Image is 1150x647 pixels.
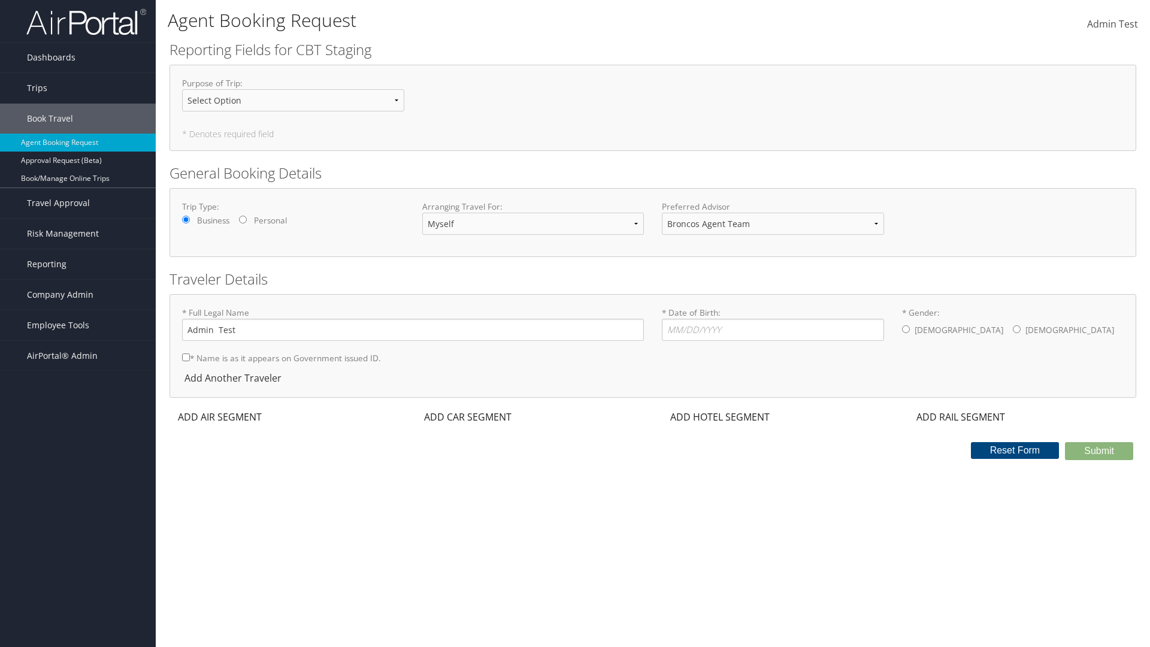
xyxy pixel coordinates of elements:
[27,104,73,134] span: Book Travel
[27,249,66,279] span: Reporting
[1013,325,1021,333] input: * Gender:[DEMOGRAPHIC_DATA][DEMOGRAPHIC_DATA]
[1025,319,1114,341] label: [DEMOGRAPHIC_DATA]
[1065,442,1133,460] button: Submit
[908,410,1011,424] div: ADD RAIL SEGMENT
[182,77,404,121] label: Purpose of Trip :
[182,130,1124,138] h5: * Denotes required field
[27,219,99,249] span: Risk Management
[182,319,644,341] input: * Full Legal Name
[422,201,644,213] label: Arranging Travel For:
[170,269,1136,289] h2: Traveler Details
[416,410,517,424] div: ADD CAR SEGMENT
[170,410,268,424] div: ADD AIR SEGMENT
[182,201,404,213] label: Trip Type:
[1087,17,1138,31] span: Admin Test
[27,280,93,310] span: Company Admin
[27,341,98,371] span: AirPortal® Admin
[662,307,884,341] label: * Date of Birth:
[662,319,884,341] input: * Date of Birth:
[902,307,1124,343] label: * Gender:
[182,347,381,369] label: * Name is as it appears on Government issued ID.
[182,89,404,111] select: Purpose of Trip:
[971,442,1060,459] button: Reset Form
[182,307,644,341] label: * Full Legal Name
[168,8,815,33] h1: Agent Booking Request
[27,310,89,340] span: Employee Tools
[902,325,910,333] input: * Gender:[DEMOGRAPHIC_DATA][DEMOGRAPHIC_DATA]
[662,201,884,213] label: Preferred Advisor
[662,410,776,424] div: ADD HOTEL SEGMENT
[1087,6,1138,43] a: Admin Test
[254,214,287,226] label: Personal
[197,214,229,226] label: Business
[182,353,190,361] input: * Name is as it appears on Government issued ID.
[170,40,1136,60] h2: Reporting Fields for CBT Staging
[27,188,90,218] span: Travel Approval
[170,163,1136,183] h2: General Booking Details
[27,43,75,72] span: Dashboards
[27,73,47,103] span: Trips
[26,8,146,36] img: airportal-logo.png
[915,319,1003,341] label: [DEMOGRAPHIC_DATA]
[182,371,287,385] div: Add Another Traveler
